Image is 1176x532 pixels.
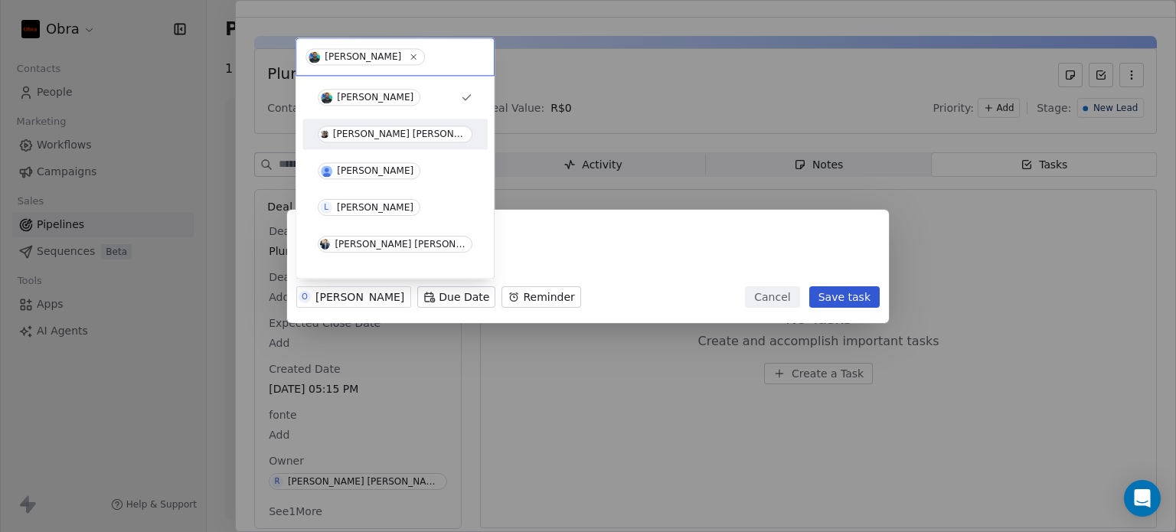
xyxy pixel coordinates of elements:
div: [PERSON_NAME] [325,51,401,62]
img: R [320,240,330,250]
img: O [309,51,320,63]
div: [PERSON_NAME] [337,202,413,213]
img: G [321,165,332,177]
img: O [321,92,332,103]
div: [PERSON_NAME] [PERSON_NAME] da Costa [333,129,465,139]
div: Suggestions [302,82,488,296]
img: P [320,130,328,139]
div: [PERSON_NAME] [337,165,413,176]
div: [PERSON_NAME] [337,92,413,103]
div: [PERSON_NAME] [PERSON_NAME] [335,239,466,250]
div: L [324,201,328,214]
